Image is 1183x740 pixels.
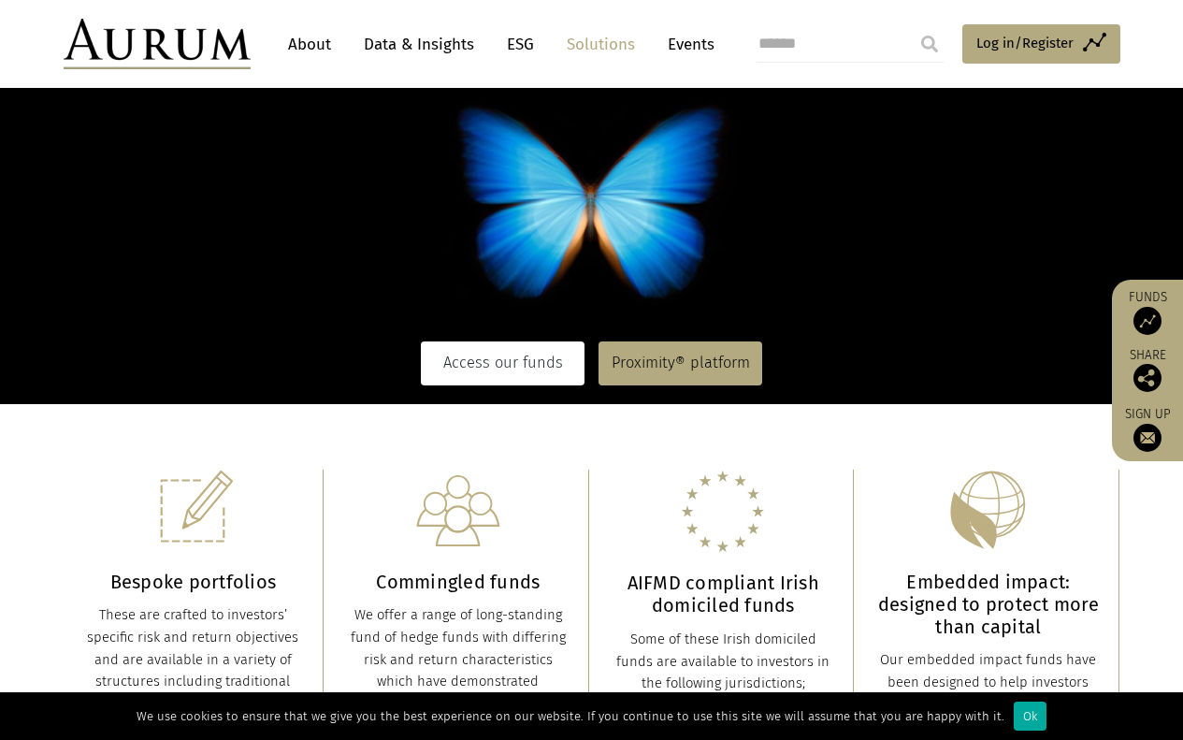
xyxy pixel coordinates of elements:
[1121,289,1174,335] a: Funds
[1121,406,1174,452] a: Sign up
[64,19,251,69] img: Aurum
[613,572,835,617] h3: AIFMD compliant Irish domiciled funds
[498,27,543,62] a: ESG
[1121,349,1174,392] div: Share
[557,27,644,62] a: Solutions
[1133,364,1161,392] img: Share this post
[1014,702,1046,731] div: Ok
[82,571,305,593] h3: Bespoke portfolios
[599,341,762,385] a: Proximity® platform
[976,32,1074,54] span: Log in/Register
[1133,307,1161,335] img: Access Funds
[347,571,570,593] h3: Commingled funds
[658,27,714,62] a: Events
[911,25,948,63] input: Submit
[877,571,1100,638] h3: Embedded impact: designed to protect more than capital
[962,24,1120,64] a: Log in/Register
[279,27,340,62] a: About
[421,341,584,385] a: Access our funds
[1133,424,1161,452] img: Sign up to our newsletter
[354,27,483,62] a: Data & Insights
